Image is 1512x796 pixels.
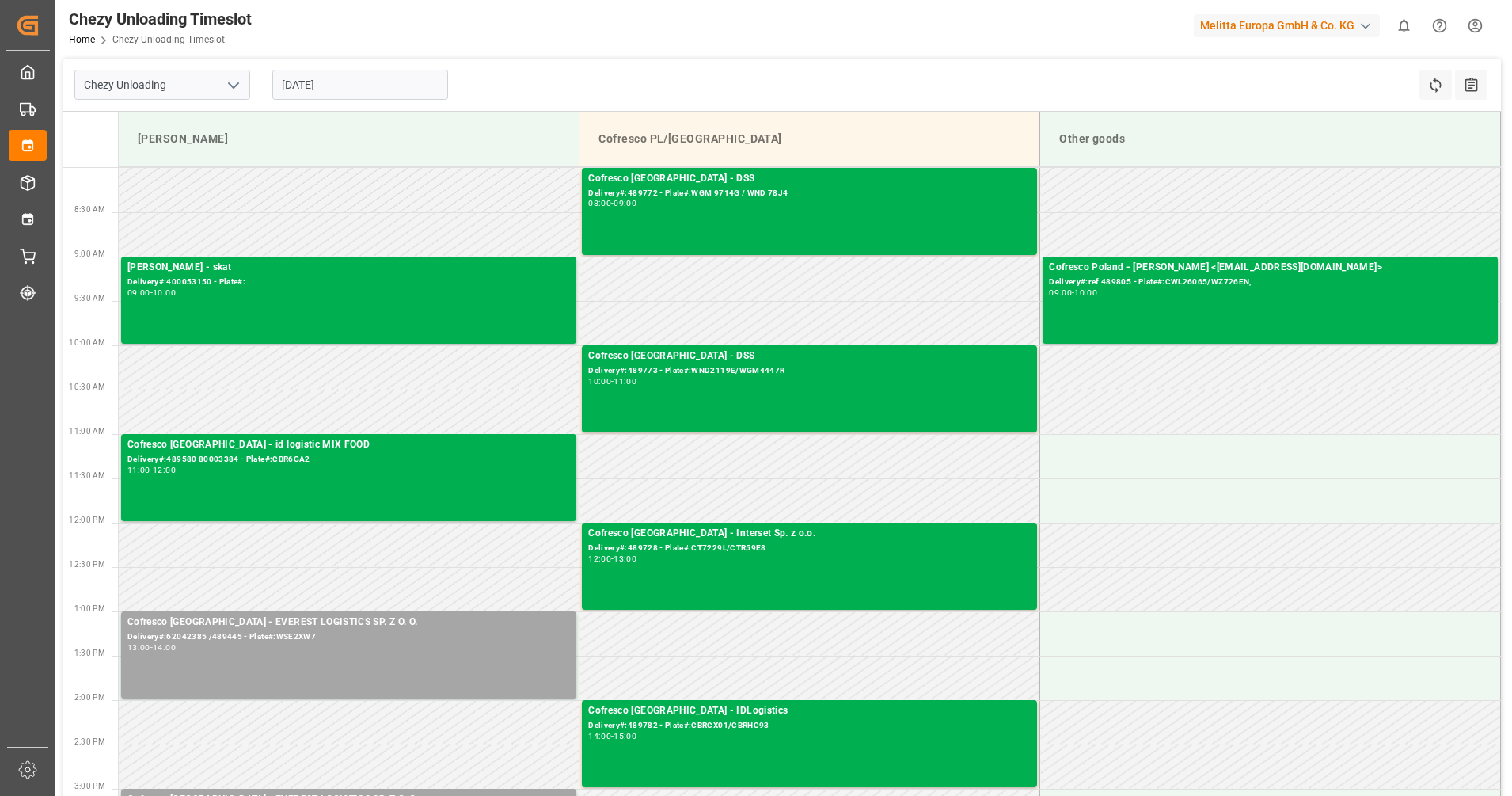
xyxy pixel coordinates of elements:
[74,205,105,214] span: 8:30 AM
[127,289,150,296] div: 09:00
[131,124,566,154] div: [PERSON_NAME]
[611,733,614,740] div: -
[588,364,1031,378] div: Delivery#:489773 - Plate#:WND2119E/WGM4447R
[74,782,105,790] span: 3:00 PM
[588,378,611,385] div: 10:00
[153,289,176,296] div: 10:00
[1049,260,1491,276] div: Cofresco Poland - [PERSON_NAME] <[EMAIL_ADDRESS][DOMAIN_NAME]>
[588,200,611,207] div: 08:00
[150,289,153,296] div: -
[150,644,153,651] div: -
[74,737,105,746] span: 2:30 PM
[611,378,614,385] div: -
[74,604,105,613] span: 1:00 PM
[153,644,176,651] div: 14:00
[588,171,1031,187] div: Cofresco [GEOGRAPHIC_DATA] - DSS
[588,526,1031,542] div: Cofresco [GEOGRAPHIC_DATA] - Interset Sp. z o.o.
[74,249,105,258] span: 9:00 AM
[74,70,250,100] input: Type to search/select
[588,719,1031,733] div: Delivery#:489782 - Plate#:CBRCX01/CBRHC93
[127,644,150,651] div: 13:00
[588,187,1031,200] div: Delivery#:489772 - Plate#:WGM 9714G / WND 78J4
[614,555,636,562] div: 13:00
[153,467,176,474] div: 12:00
[1053,124,1487,154] div: Other goods
[1194,14,1380,37] div: Melitta Europa GmbH & Co. KG
[1194,10,1386,40] button: Melitta Europa GmbH & Co. KG
[1422,8,1457,44] button: Help Center
[1072,289,1074,296] div: -
[1386,8,1422,44] button: show 0 new notifications
[588,348,1031,364] div: Cofresco [GEOGRAPHIC_DATA] - DSS
[1074,289,1097,296] div: 10:00
[127,260,570,276] div: [PERSON_NAME] - skat
[588,555,611,562] div: 12:00
[592,124,1027,154] div: Cofresco PL/[GEOGRAPHIC_DATA]
[69,34,95,45] a: Home
[588,703,1031,719] div: Cofresco [GEOGRAPHIC_DATA] - IDLogistics
[69,560,105,569] span: 12:30 PM
[69,383,105,391] span: 10:30 AM
[221,73,245,97] button: open menu
[69,427,105,436] span: 11:00 AM
[272,70,448,100] input: DD.MM.YYYY
[1049,276,1491,289] div: Delivery#:ref 489805 - Plate#:CWL26065/WZ726EN,
[127,630,570,644] div: Delivery#:62042385 /489445 - Plate#:WSE2XW7
[69,471,105,480] span: 11:30 AM
[69,7,252,31] div: Chezy Unloading Timeslot
[611,200,614,207] div: -
[74,294,105,303] span: 9:30 AM
[614,733,636,740] div: 15:00
[74,693,105,702] span: 2:00 PM
[69,338,105,347] span: 10:00 AM
[1049,289,1072,296] div: 09:00
[611,555,614,562] div: -
[69,516,105,524] span: 12:00 PM
[614,200,636,207] div: 09:00
[127,437,570,453] div: Cofresco [GEOGRAPHIC_DATA] - id logistic MIX FOOD
[74,649,105,657] span: 1:30 PM
[588,542,1031,555] div: Delivery#:489728 - Plate#:CT7229L/CTR59E8
[614,378,636,385] div: 11:00
[127,276,570,289] div: Delivery#:400053150 - Plate#:
[127,615,570,630] div: Cofresco [GEOGRAPHIC_DATA] - EVEREST LOGISTICS SP. Z O. O.
[588,733,611,740] div: 14:00
[150,467,153,474] div: -
[127,467,150,474] div: 11:00
[127,453,570,467] div: Delivery#:489580 80003384 - Plate#:CBR6GA2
